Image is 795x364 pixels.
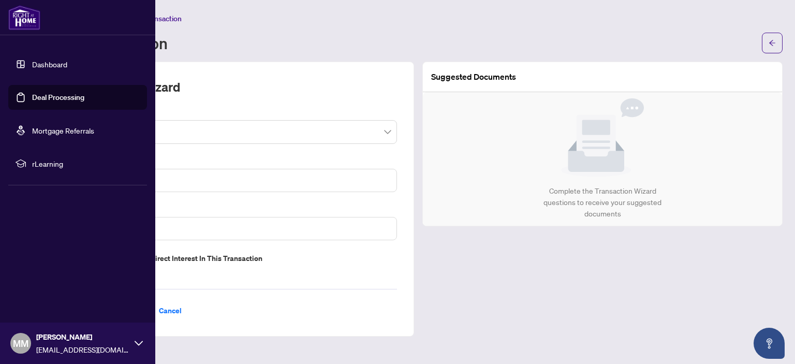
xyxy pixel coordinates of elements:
[533,185,673,220] div: Complete the Transaction Wizard questions to receive your suggested documents
[431,70,516,83] article: Suggested Documents
[71,156,397,168] label: MLS ID
[159,302,182,319] span: Cancel
[129,14,182,23] span: Add Transaction
[71,253,397,264] label: Do you have direct or indirect interest in this transaction
[32,158,140,169] span: rLearning
[561,98,644,177] img: Null State Icon
[8,5,40,30] img: logo
[13,336,28,351] span: MM
[32,93,84,102] a: Deal Processing
[32,60,67,69] a: Dashboard
[36,331,129,343] span: [PERSON_NAME]
[36,344,129,355] span: [EMAIL_ADDRESS][DOMAIN_NAME]
[754,328,785,359] button: Open asap
[71,205,397,216] label: Property Address
[769,39,776,47] span: arrow-left
[32,126,94,135] a: Mortgage Referrals
[71,108,397,119] label: Transaction Type
[151,302,190,319] button: Cancel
